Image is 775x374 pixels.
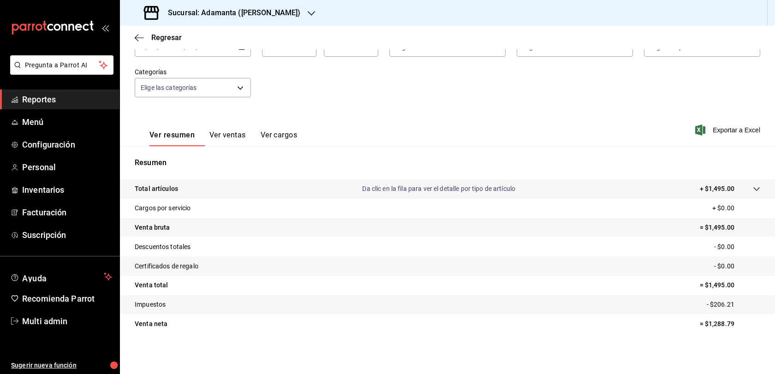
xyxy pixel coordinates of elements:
p: Impuestos [135,300,166,309]
label: Categorías [135,69,251,75]
p: Resumen [135,157,760,168]
button: Ver cargos [261,131,298,146]
span: Facturación [22,206,112,219]
span: Reportes [22,93,112,106]
span: Ayuda [22,271,100,282]
button: open_drawer_menu [101,24,109,31]
button: Exportar a Excel [697,125,760,136]
h3: Sucursal: Adamanta ([PERSON_NAME]) [161,7,300,18]
span: Pregunta a Parrot AI [25,60,99,70]
span: Personal [22,161,112,173]
span: Configuración [22,138,112,151]
span: Inventarios [22,184,112,196]
span: Recomienda Parrot [22,292,112,305]
button: Pregunta a Parrot AI [10,55,113,75]
p: Descuentos totales [135,242,191,252]
p: = $1,495.00 [700,223,760,232]
span: Menú [22,116,112,128]
span: Multi admin [22,315,112,327]
div: navigation tabs [149,131,297,146]
a: Pregunta a Parrot AI [6,67,113,77]
p: Venta total [135,280,168,290]
button: Regresar [135,33,182,42]
span: Elige las categorías [141,83,197,92]
p: - $0.00 [714,242,760,252]
p: Da clic en la fila para ver el detalle por tipo de artículo [362,184,515,194]
span: Sugerir nueva función [11,361,112,370]
p: = $1,288.79 [700,319,760,329]
p: - $0.00 [714,261,760,271]
p: Cargos por servicio [135,203,191,213]
p: Total artículos [135,184,178,194]
span: Regresar [151,33,182,42]
p: + $0.00 [712,203,760,213]
p: Certificados de regalo [135,261,198,271]
span: Suscripción [22,229,112,241]
p: Venta neta [135,319,167,329]
p: = $1,495.00 [700,280,760,290]
p: - $206.21 [707,300,760,309]
button: Ver resumen [149,131,195,146]
button: Ver ventas [209,131,246,146]
p: Venta bruta [135,223,170,232]
p: + $1,495.00 [700,184,734,194]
